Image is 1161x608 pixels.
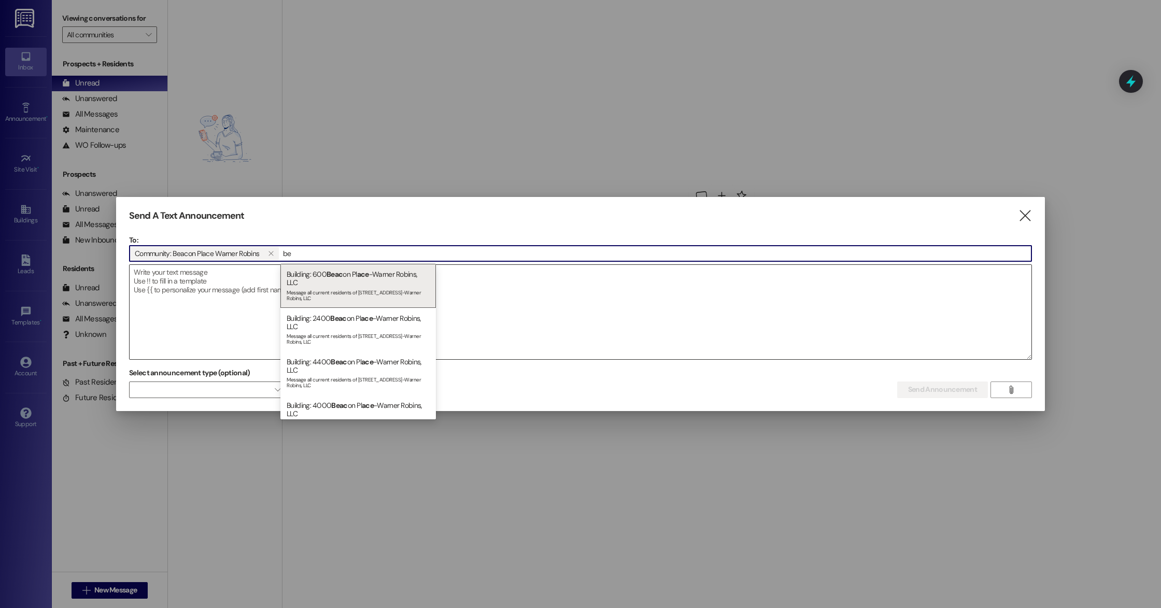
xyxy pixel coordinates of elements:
[135,247,259,260] span: Community: Beacon Place Warner Robins
[331,401,347,410] span: Beac
[280,264,436,307] div: Building: 600 on Pl -Warner Robins, LLC
[287,418,430,432] div: Message all current residents of [STREET_ADDRESS]-Warner Robins, LLC
[263,247,279,260] button: Community: Beacon Place Warner Robins
[331,357,347,366] span: Beac
[129,365,250,381] label: Select announcement type (optional)
[361,314,373,323] span: ace
[129,210,244,222] h3: Send A Text Announcement
[280,395,436,439] div: Building: 4000 on Pl -Warner Robins, LLC
[362,401,374,410] span: ace
[280,351,436,395] div: Building: 4400 on Pl -Warner Robins, LLC
[1018,210,1032,221] i: 
[280,246,1031,261] input: Type to select the units, buildings, or communities you want to message. (e.g. 'Unit 1A', 'Buildi...
[287,331,430,345] div: Message all current residents of [STREET_ADDRESS]-Warner Robins, LLC
[280,308,436,351] div: Building: 2400 on Pl -Warner Robins, LLC
[287,374,430,389] div: Message all current residents of [STREET_ADDRESS]-Warner Robins, LLC
[1007,386,1015,394] i: 
[287,287,430,302] div: Message all current residents of [STREET_ADDRESS]-Warner Robins, LLC
[268,249,274,258] i: 
[897,381,988,398] button: Send Announcement
[357,270,369,279] span: ace
[908,384,977,395] span: Send Announcement
[361,357,373,366] span: ace
[327,270,343,279] span: Beac
[330,314,346,323] span: Beac
[129,235,1032,245] p: To:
